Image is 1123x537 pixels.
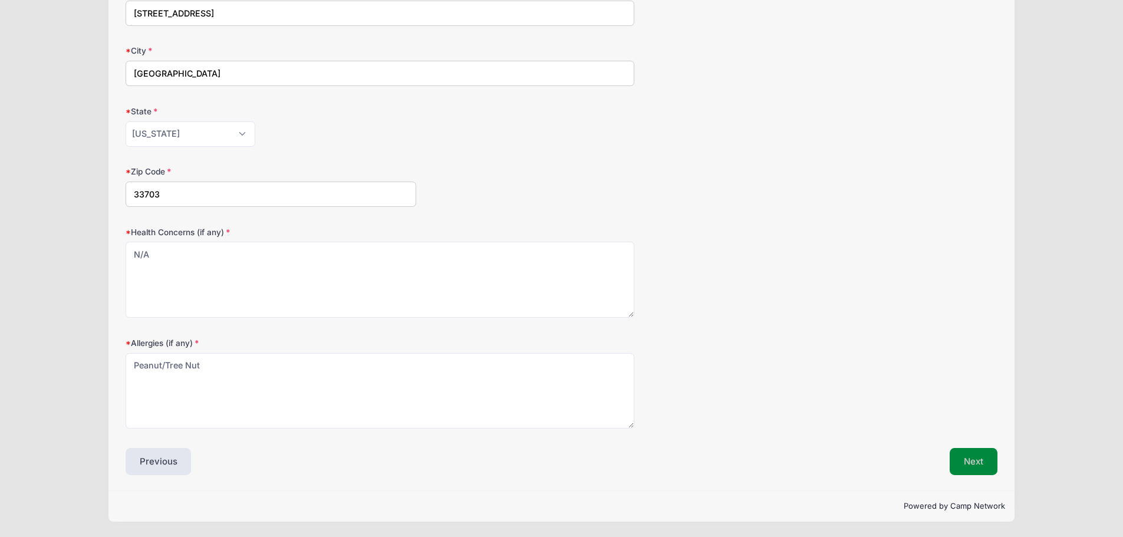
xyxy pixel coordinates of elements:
textarea: N/A [126,242,634,318]
textarea: Peanut/Tree Nut [126,353,634,429]
label: Allergies (if any) [126,337,416,349]
label: State [126,106,416,117]
button: Next [950,448,997,475]
label: City [126,45,416,57]
label: Health Concerns (if any) [126,226,416,238]
p: Powered by Camp Network [118,500,1005,512]
label: Zip Code [126,166,416,177]
button: Previous [126,448,192,475]
input: xxxxx [126,182,416,207]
